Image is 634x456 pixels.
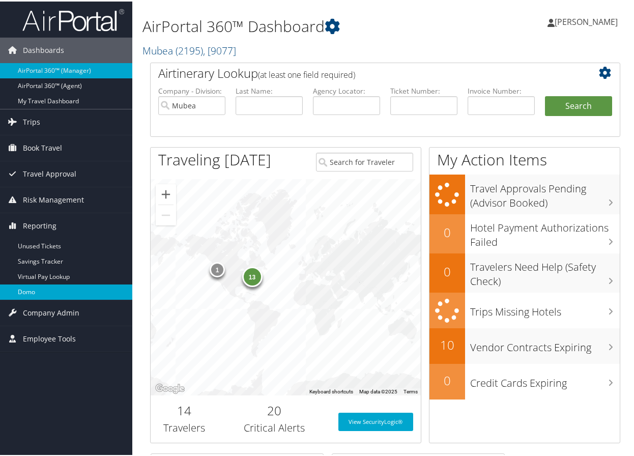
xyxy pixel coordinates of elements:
h3: Credit Cards Expiring [470,369,620,389]
span: Dashboards [23,36,64,62]
a: 0Travelers Need Help (Safety Check) [429,252,620,291]
a: Travel Approvals Pending (Advisor Booked) [429,173,620,212]
h2: 0 [429,262,465,279]
span: (at least one field required) [258,68,355,79]
h3: Travel Approvals Pending (Advisor Booked) [470,175,620,209]
h2: 0 [429,370,465,388]
h3: Travelers Need Help (Safety Check) [470,253,620,287]
button: Zoom in [156,183,176,203]
button: Search [545,95,612,115]
span: Trips [23,108,40,133]
span: Book Travel [23,134,62,159]
a: View SecurityLogic® [338,411,413,430]
span: Reporting [23,212,56,237]
img: airportal-logo.png [22,7,124,31]
h1: My Action Items [429,148,620,169]
span: [PERSON_NAME] [555,15,618,26]
h3: Vendor Contracts Expiring [470,334,620,353]
h1: Traveling [DATE] [158,148,271,169]
span: , [ 9077 ] [203,42,236,56]
span: Travel Approval [23,160,76,185]
button: Keyboard shortcuts [309,387,353,394]
label: Invoice Number: [468,84,535,95]
h2: 14 [158,401,211,418]
span: Map data ©2025 [359,387,397,393]
a: 10Vendor Contracts Expiring [429,327,620,362]
span: Risk Management [23,186,84,211]
button: Zoom out [156,204,176,224]
h3: Critical Alerts [226,419,323,434]
div: 13 [242,265,263,285]
h1: AirPortal 360™ Dashboard [142,14,466,36]
span: Employee Tools [23,325,76,350]
img: Google [153,381,187,394]
label: Agency Locator: [313,84,380,95]
a: 0Hotel Payment Authorizations Failed [429,213,620,252]
label: Company - Division: [158,84,225,95]
span: ( 2195 ) [176,42,203,56]
h3: Hotel Payment Authorizations Failed [470,214,620,248]
h2: 10 [429,335,465,352]
label: Ticket Number: [390,84,457,95]
span: Company Admin [23,299,79,324]
div: 1 [210,261,225,276]
h3: Trips Missing Hotels [470,298,620,318]
h2: 20 [226,401,323,418]
h3: Travelers [158,419,211,434]
input: Search for Traveler [316,151,413,170]
h2: 0 [429,222,465,240]
a: Open this area in Google Maps (opens a new window) [153,381,187,394]
label: Last Name: [236,84,303,95]
a: Mubea [142,42,236,56]
h2: Airtinerary Lookup [158,63,573,80]
a: 0Credit Cards Expiring [429,362,620,398]
a: [PERSON_NAME] [547,5,628,36]
a: Trips Missing Hotels [429,291,620,327]
a: Terms (opens in new tab) [404,387,418,393]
